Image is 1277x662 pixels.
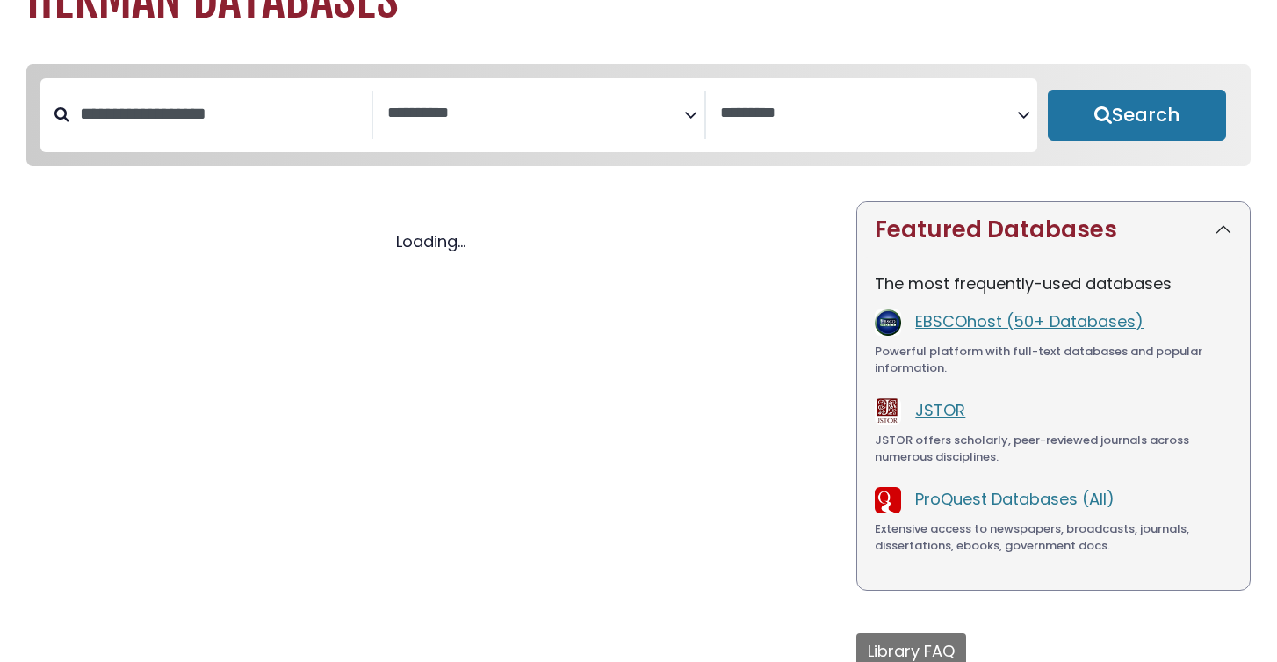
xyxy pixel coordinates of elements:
[915,488,1115,510] a: ProQuest Databases (All)
[875,520,1232,555] div: Extensive access to newspapers, broadcasts, journals, dissertations, ebooks, government docs.
[915,399,965,421] a: JSTOR
[387,105,684,123] textarea: Search
[26,229,835,253] div: Loading...
[875,432,1232,466] div: JSTOR offers scholarly, peer-reviewed journals across numerous disciplines.
[875,272,1232,295] p: The most frequently-used databases
[26,64,1251,166] nav: Search filters
[1048,90,1226,141] button: Submit for Search Results
[857,202,1250,258] button: Featured Databases
[915,310,1144,332] a: EBSCOhost (50+ Databases)
[720,105,1017,123] textarea: Search
[69,99,372,128] input: Search database by title or keyword
[875,343,1232,377] div: Powerful platform with full-text databases and popular information.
